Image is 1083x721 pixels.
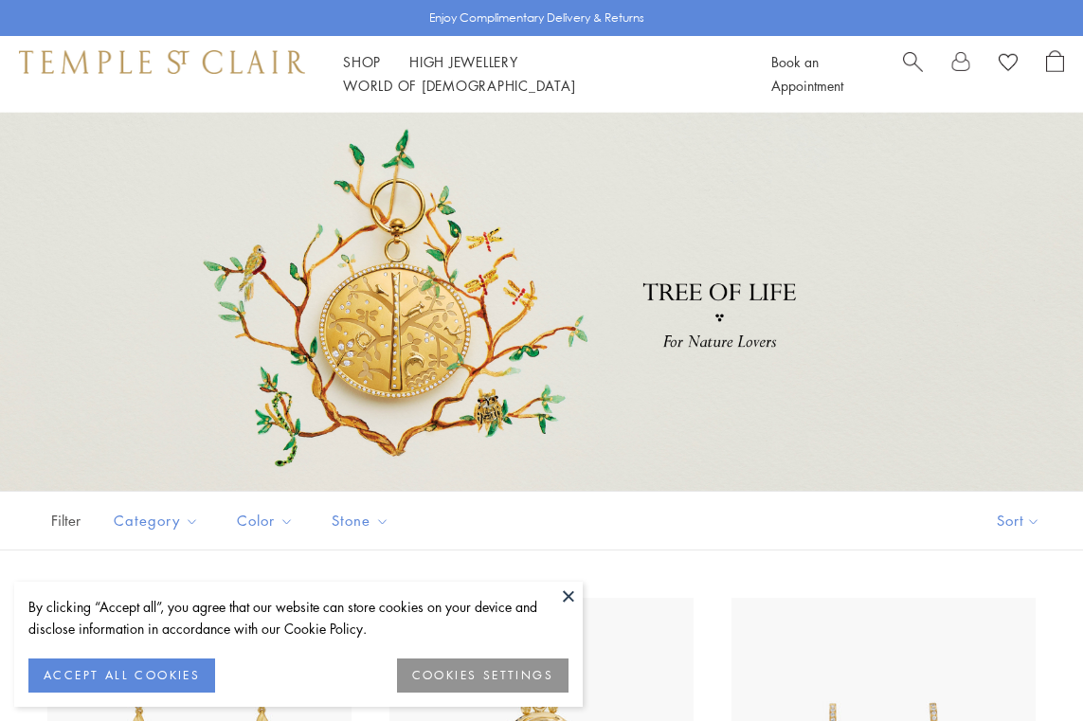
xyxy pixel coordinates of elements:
[322,509,404,532] span: Stone
[99,499,213,542] button: Category
[28,596,569,640] div: By clicking “Accept all”, you agree that our website can store cookies on your device and disclos...
[771,52,843,95] a: Book an Appointment
[429,9,644,27] p: Enjoy Complimentary Delivery & Returns
[343,50,729,98] nav: Main navigation
[343,76,575,95] a: World of [DEMOGRAPHIC_DATA]World of [DEMOGRAPHIC_DATA]
[223,499,308,542] button: Color
[19,50,305,73] img: Temple St. Clair
[999,50,1018,79] a: View Wishlist
[343,52,381,71] a: ShopShop
[409,52,518,71] a: High JewelleryHigh Jewellery
[954,492,1083,550] button: Show sort by
[397,658,569,693] button: COOKIES SETTINGS
[28,658,215,693] button: ACCEPT ALL COOKIES
[317,499,404,542] button: Stone
[104,509,213,532] span: Category
[903,50,923,98] a: Search
[227,509,308,532] span: Color
[988,632,1064,702] iframe: Gorgias live chat messenger
[1046,50,1064,98] a: Open Shopping Bag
